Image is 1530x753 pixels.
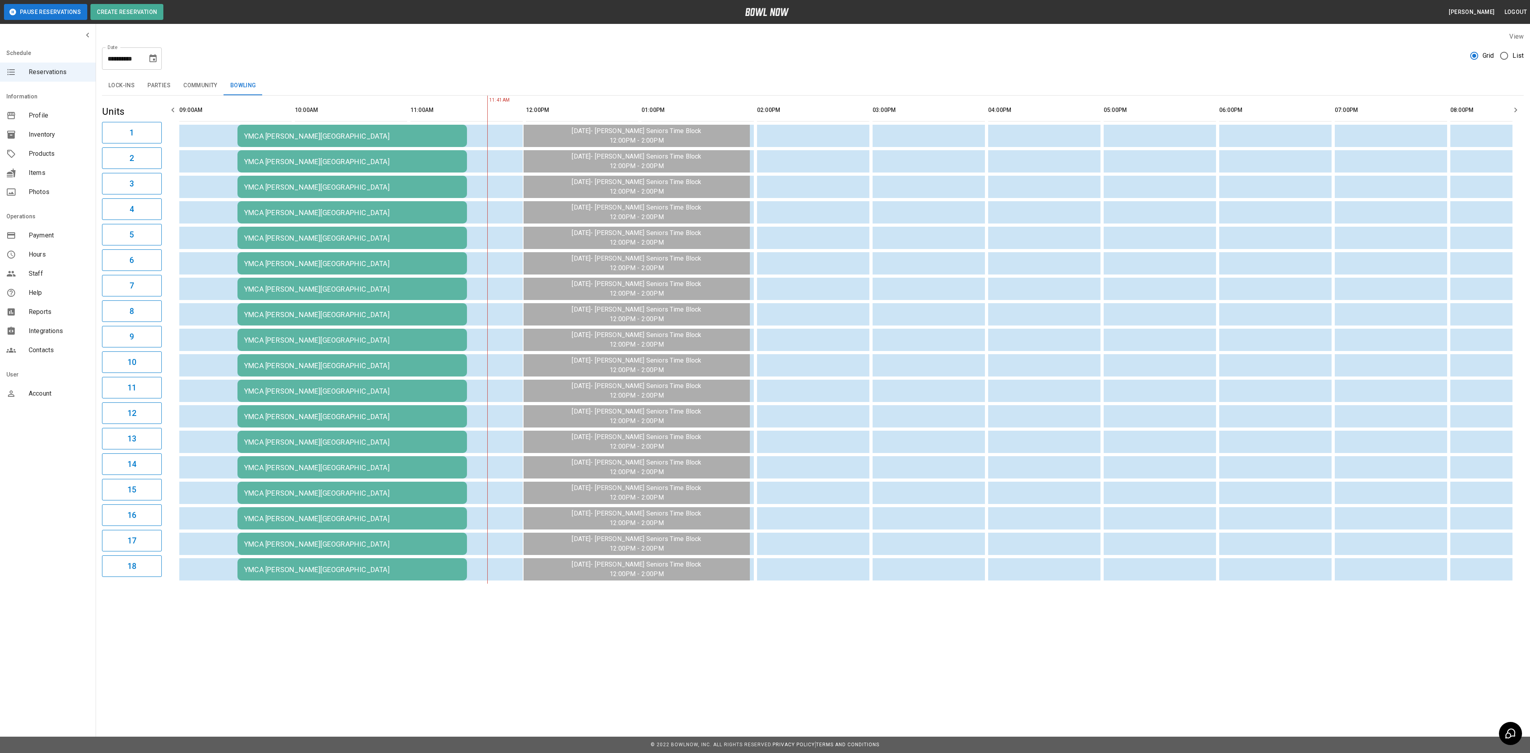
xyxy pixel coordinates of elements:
button: 4 [102,198,162,220]
button: 7 [102,275,162,296]
span: 11:41AM [487,96,489,104]
span: Photos [29,187,89,197]
a: Privacy Policy [773,742,815,747]
div: YMCA [PERSON_NAME][GEOGRAPHIC_DATA] [244,463,461,472]
label: View [1509,33,1524,40]
div: inventory tabs [102,76,1524,95]
button: 18 [102,555,162,577]
div: YMCA [PERSON_NAME][GEOGRAPHIC_DATA] [244,132,461,140]
div: YMCA [PERSON_NAME][GEOGRAPHIC_DATA] [244,285,461,293]
h6: 13 [127,432,136,445]
h6: 10 [127,356,136,369]
span: Account [29,389,89,398]
button: 3 [102,173,162,194]
span: Products [29,149,89,159]
div: YMCA [PERSON_NAME][GEOGRAPHIC_DATA] [244,157,461,166]
th: 12:00PM [526,99,638,122]
a: Terms and Conditions [816,742,879,747]
button: Create Reservation [90,4,163,20]
h6: 2 [129,152,134,165]
button: Pause Reservations [4,4,87,20]
button: Choose date, selected date is Sep 16, 2025 [145,51,161,67]
div: YMCA [PERSON_NAME][GEOGRAPHIC_DATA] [244,540,461,548]
button: [PERSON_NAME] [1446,5,1498,20]
div: YMCA [PERSON_NAME][GEOGRAPHIC_DATA] [244,259,461,268]
span: List [1512,51,1524,61]
button: 6 [102,249,162,271]
h6: 9 [129,330,134,343]
button: 11 [102,377,162,398]
h6: 7 [129,279,134,292]
span: Hours [29,250,89,259]
h6: 17 [127,534,136,547]
div: YMCA [PERSON_NAME][GEOGRAPHIC_DATA] [244,565,461,574]
h6: 1 [129,126,134,139]
span: Reservations [29,67,89,77]
button: 10 [102,351,162,373]
button: 8 [102,300,162,322]
button: 15 [102,479,162,500]
h6: 15 [127,483,136,496]
h6: 5 [129,228,134,241]
button: Bowling [224,76,263,95]
h6: 11 [127,381,136,394]
img: logo [745,8,789,16]
span: © 2022 BowlNow, Inc. All Rights Reserved. [651,742,773,747]
div: YMCA [PERSON_NAME][GEOGRAPHIC_DATA] [244,208,461,217]
h6: 6 [129,254,134,267]
span: Profile [29,111,89,120]
button: 16 [102,504,162,526]
button: 2 [102,147,162,169]
th: 11:00AM [410,99,523,122]
div: YMCA [PERSON_NAME][GEOGRAPHIC_DATA] [244,310,461,319]
button: 17 [102,530,162,551]
h6: 8 [129,305,134,318]
h6: 12 [127,407,136,420]
button: 9 [102,326,162,347]
span: Staff [29,269,89,278]
h5: Units [102,105,162,118]
button: 13 [102,428,162,449]
button: Parties [141,76,177,95]
div: YMCA [PERSON_NAME][GEOGRAPHIC_DATA] [244,183,461,191]
button: 5 [102,224,162,245]
span: Help [29,288,89,298]
div: YMCA [PERSON_NAME][GEOGRAPHIC_DATA] [244,361,461,370]
span: Reports [29,307,89,317]
div: YMCA [PERSON_NAME][GEOGRAPHIC_DATA] [244,234,461,242]
div: YMCA [PERSON_NAME][GEOGRAPHIC_DATA] [244,514,461,523]
h6: 3 [129,177,134,190]
h6: 16 [127,509,136,522]
button: Lock-ins [102,76,141,95]
button: 12 [102,402,162,424]
button: Community [177,76,224,95]
th: 09:00AM [179,99,292,122]
button: 1 [102,122,162,143]
div: YMCA [PERSON_NAME][GEOGRAPHIC_DATA] [244,412,461,421]
button: 14 [102,453,162,475]
span: Integrations [29,326,89,336]
h6: 18 [127,560,136,573]
div: YMCA [PERSON_NAME][GEOGRAPHIC_DATA] [244,489,461,497]
h6: 4 [129,203,134,216]
span: Grid [1483,51,1494,61]
div: YMCA [PERSON_NAME][GEOGRAPHIC_DATA] [244,336,461,344]
div: YMCA [PERSON_NAME][GEOGRAPHIC_DATA] [244,438,461,446]
span: Contacts [29,345,89,355]
span: Inventory [29,130,89,139]
span: Payment [29,231,89,240]
h6: 14 [127,458,136,471]
span: Items [29,168,89,178]
th: 10:00AM [295,99,407,122]
div: YMCA [PERSON_NAME][GEOGRAPHIC_DATA] [244,387,461,395]
button: Logout [1501,5,1530,20]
